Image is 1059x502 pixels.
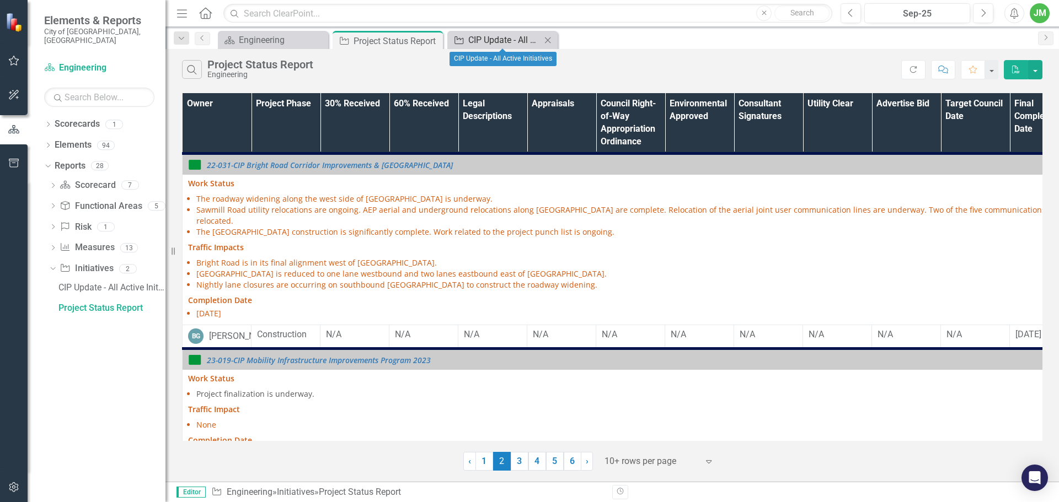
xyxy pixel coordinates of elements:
[60,241,114,254] a: Measures
[872,325,941,349] td: Double-Click to Edit
[528,452,546,471] a: 4
[6,13,25,32] img: ClearPoint Strategy
[60,179,115,192] a: Scorecard
[105,120,123,129] div: 1
[44,62,154,74] a: Engineering
[60,200,142,213] a: Functional Areas
[665,325,734,349] td: Double-Click to Edit
[1021,465,1048,491] div: Open Intercom Messenger
[121,181,139,190] div: 7
[395,328,452,341] div: N/A
[790,8,814,17] span: Search
[227,487,272,497] a: Engineering
[44,88,154,107] input: Search Below...
[868,7,966,20] div: Sep-25
[320,325,389,349] td: Double-Click to Edit
[239,33,325,47] div: Engineering
[44,27,154,45] small: City of [GEOGRAPHIC_DATA], [GEOGRAPHIC_DATA]
[188,404,240,414] strong: Traffic Impact
[1015,329,1041,339] span: [DATE]
[176,487,206,498] span: Editor
[468,33,541,47] div: CIP Update - All Active Initiatives
[60,221,91,234] a: Risk
[458,325,527,349] td: Double-Click to Edit
[97,222,115,231] div: 1
[475,452,493,471] a: 1
[44,14,154,27] span: Elements & Reports
[354,34,440,48] div: Project Status Report
[774,6,830,21] button: Search
[319,487,401,497] div: Project Status Report
[207,71,313,79] div: Engineering
[277,487,314,497] a: Initiatives
[740,328,797,341] div: N/A
[671,328,728,341] div: N/A
[188,353,201,366] img: On Target
[183,325,252,349] td: Double-Click to Edit
[55,118,100,131] a: Scorecards
[326,328,383,341] div: N/A
[91,161,109,171] div: 28
[1030,3,1050,23] button: JM
[120,243,138,252] div: 13
[511,452,528,471] a: 3
[188,435,252,445] strong: Completion Date
[209,330,275,343] div: [PERSON_NAME]
[734,325,803,349] td: Double-Click to Edit
[207,58,313,71] div: Project Status Report
[223,4,832,23] input: Search ClearPoint...
[188,295,252,305] strong: Completion Date
[188,373,234,384] strong: Work Status
[188,178,234,188] strong: Work Status
[257,329,307,339] span: Construction
[809,328,866,341] div: N/A
[450,52,557,66] div: CIP Update - All Active Initiatives
[464,328,521,341] div: N/A
[564,452,581,471] a: 6
[119,264,137,273] div: 2
[58,283,165,293] div: CIP Update - All Active Initiatives
[878,328,935,341] div: N/A
[468,456,471,466] span: ‹
[586,456,589,466] span: ›
[56,299,165,317] a: Project Status Report
[221,33,325,47] a: Engineering
[493,452,511,471] span: 2
[211,486,604,499] div: » »
[941,325,1010,349] td: Double-Click to Edit
[55,160,85,172] a: Reports
[188,158,201,171] img: On Target
[188,328,204,344] div: BG
[97,141,115,150] div: 94
[450,33,541,47] a: CIP Update - All Active Initiatives
[803,325,872,349] td: Double-Click to Edit
[533,328,590,341] div: N/A
[389,325,458,349] td: Double-Click to Edit
[602,328,659,341] div: N/A
[55,139,92,152] a: Elements
[196,388,314,399] span: Project finalization is underway.
[56,279,165,296] a: CIP Update - All Active Initiatives
[252,325,320,349] td: Double-Click to Edit
[58,303,165,313] div: Project Status Report
[864,3,970,23] button: Sep-25
[527,325,596,349] td: Double-Click to Edit
[596,325,665,349] td: Double-Click to Edit
[546,452,564,471] a: 5
[188,242,244,252] strong: Traffic Impacts
[946,328,1004,341] div: N/A
[148,201,165,210] div: 5
[60,262,113,275] a: Initiatives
